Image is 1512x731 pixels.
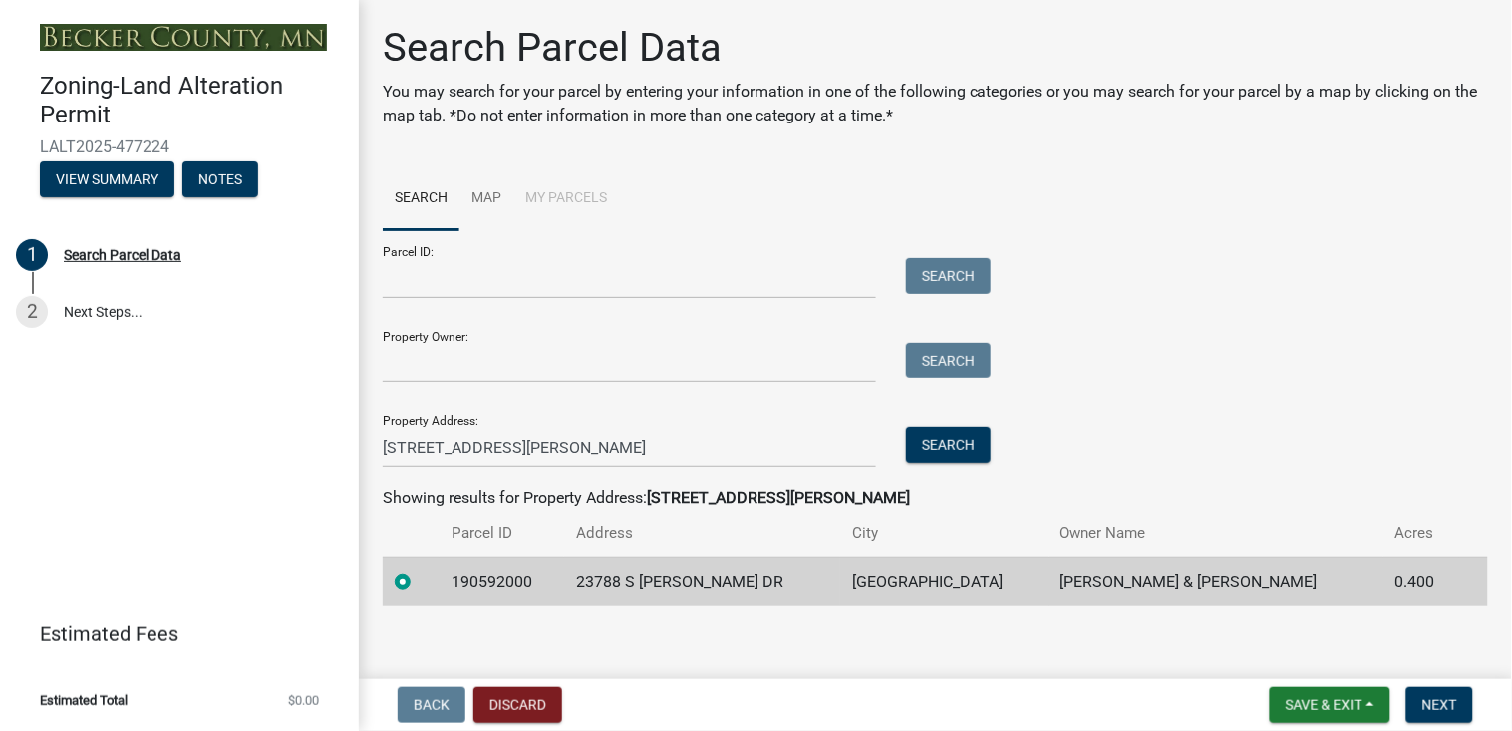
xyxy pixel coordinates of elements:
button: Next [1406,687,1473,723]
a: Map [459,167,513,231]
button: Search [906,343,991,378]
td: 0.400 [1383,557,1459,606]
span: Save & Exit [1286,697,1362,713]
img: Becker County, Minnesota [40,24,327,51]
button: Notes [182,161,258,197]
wm-modal-confirm: Notes [182,172,258,188]
th: Owner Name [1049,510,1383,557]
h4: Zoning-Land Alteration Permit [40,72,343,129]
td: [PERSON_NAME] & [PERSON_NAME] [1049,557,1383,606]
td: 190592000 [440,557,564,606]
button: View Summary [40,161,174,197]
button: Search [906,258,991,294]
div: Showing results for Property Address: [383,486,1488,510]
h1: Search Parcel Data [383,24,1488,72]
td: [GEOGRAPHIC_DATA] [840,557,1049,606]
wm-modal-confirm: Summary [40,172,174,188]
span: Estimated Total [40,694,128,707]
button: Back [398,687,465,723]
th: Address [564,510,840,557]
th: Parcel ID [440,510,564,557]
th: City [840,510,1049,557]
td: 23788 S [PERSON_NAME] DR [564,557,840,606]
a: Estimated Fees [16,614,327,654]
span: $0.00 [288,694,319,707]
span: LALT2025-477224 [40,137,319,156]
span: Back [414,697,450,713]
p: You may search for your parcel by entering your information in one of the following categories or... [383,80,1488,127]
th: Acres [1383,510,1459,557]
button: Discard [473,687,562,723]
div: Search Parcel Data [64,248,181,262]
button: Save & Exit [1270,687,1390,723]
a: Search [383,167,459,231]
div: 2 [16,296,48,328]
div: 1 [16,239,48,271]
button: Search [906,427,991,463]
span: Next [1422,697,1457,713]
strong: [STREET_ADDRESS][PERSON_NAME] [647,488,910,507]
